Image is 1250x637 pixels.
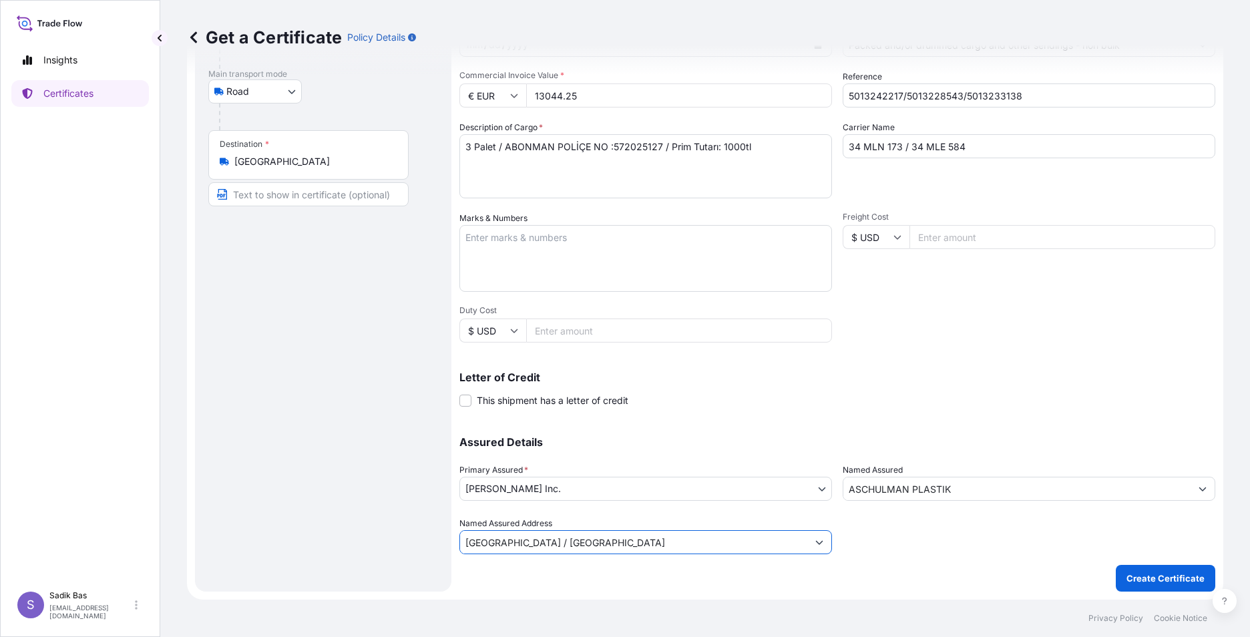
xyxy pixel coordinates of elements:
[1191,477,1215,501] button: Show suggestions
[843,70,882,83] label: Reference
[187,27,342,48] p: Get a Certificate
[459,305,832,316] span: Duty Cost
[459,477,832,501] button: [PERSON_NAME] Inc.
[1126,572,1205,585] p: Create Certificate
[465,482,561,495] span: [PERSON_NAME] Inc.
[459,372,1215,383] p: Letter of Credit
[843,212,1215,222] span: Freight Cost
[459,437,1215,447] p: Assured Details
[1154,613,1207,624] a: Cookie Notice
[477,394,628,407] span: This shipment has a letter of credit
[220,139,269,150] div: Destination
[49,590,132,601] p: Sadik Bas
[843,83,1215,108] input: Enter booking reference
[208,182,409,206] input: Text to appear on certificate
[1116,565,1215,592] button: Create Certificate
[43,53,77,67] p: Insights
[49,604,132,620] p: [EMAIL_ADDRESS][DOMAIN_NAME]
[347,31,405,44] p: Policy Details
[526,318,832,343] input: Enter amount
[459,121,543,134] label: Description of Cargo
[459,212,528,225] label: Marks & Numbers
[459,517,552,530] label: Named Assured Address
[11,47,149,73] a: Insights
[843,134,1215,158] input: Enter name
[11,80,149,107] a: Certificates
[843,463,903,477] label: Named Assured
[234,155,392,168] input: Destination
[43,87,93,100] p: Certificates
[843,121,895,134] label: Carrier Name
[909,225,1215,249] input: Enter amount
[807,530,831,554] button: Show suggestions
[459,463,528,477] span: Primary Assured
[1088,613,1143,624] a: Privacy Policy
[226,85,249,98] span: Road
[27,598,35,612] span: S
[208,79,302,103] button: Select transport
[459,70,832,81] span: Commercial Invoice Value
[526,83,832,108] input: Enter amount
[460,530,807,554] input: Named Assured Address
[843,477,1191,501] input: Assured Name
